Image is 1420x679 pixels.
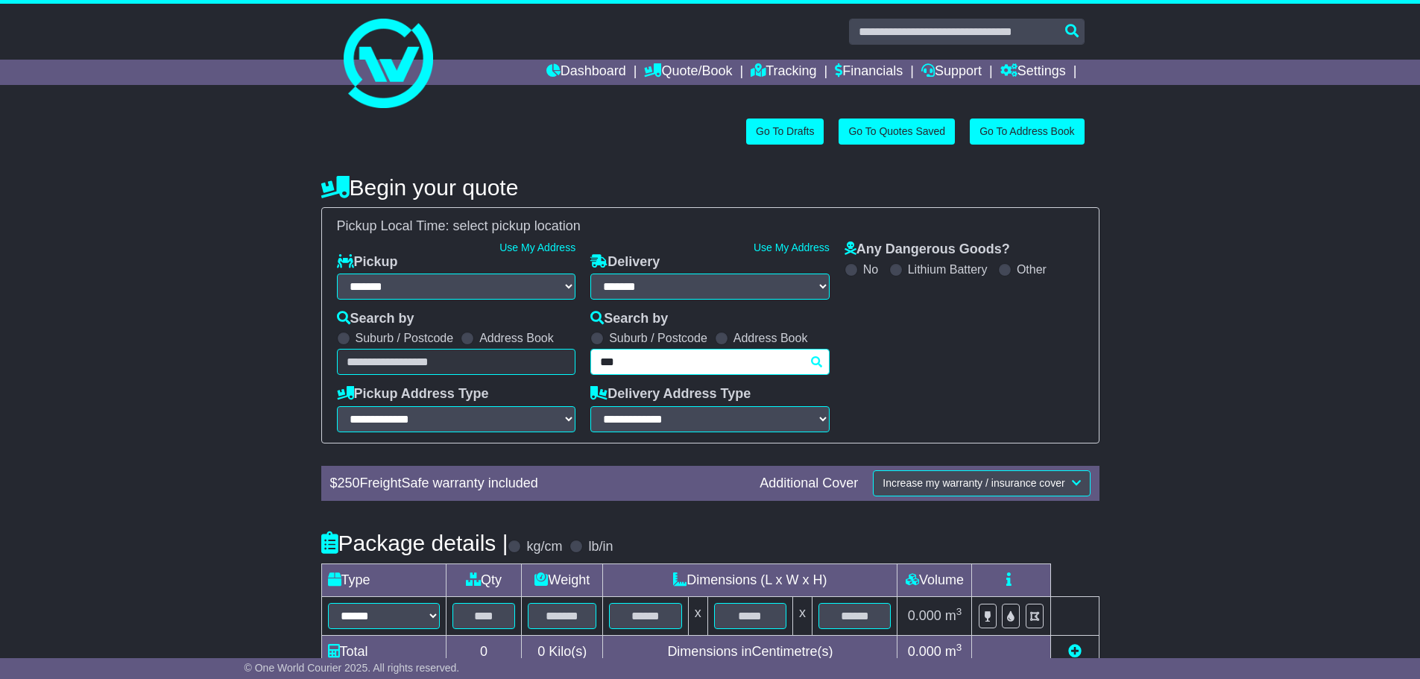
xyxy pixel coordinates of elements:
label: Address Book [479,331,554,345]
span: 0.000 [908,608,941,623]
a: Go To Address Book [970,119,1084,145]
label: kg/cm [526,539,562,555]
a: Go To Drafts [746,119,824,145]
label: Lithium Battery [908,262,988,277]
label: Search by [337,311,414,327]
a: Support [921,60,982,85]
td: Weight [522,563,603,596]
div: Additional Cover [752,476,865,492]
a: Tracking [751,60,816,85]
span: 0.000 [908,644,941,659]
td: Qty [446,563,522,596]
td: x [793,596,812,635]
sup: 3 [956,642,962,653]
td: Volume [897,563,972,596]
a: Go To Quotes Saved [839,119,955,145]
td: Dimensions (L x W x H) [603,563,897,596]
label: Delivery [590,254,660,271]
a: Add new item [1068,644,1082,659]
label: Any Dangerous Goods? [845,241,1010,258]
div: $ FreightSafe warranty included [323,476,753,492]
button: Increase my warranty / insurance cover [873,470,1090,496]
span: 250 [338,476,360,490]
span: select pickup location [453,218,581,233]
span: m [945,608,962,623]
label: Delivery Address Type [590,386,751,402]
label: Pickup Address Type [337,386,489,402]
h4: Begin your quote [321,175,1099,200]
td: 0 [446,635,522,668]
label: Suburb / Postcode [609,331,707,345]
label: Address Book [733,331,808,345]
sup: 3 [956,606,962,617]
span: m [945,644,962,659]
a: Dashboard [546,60,626,85]
label: Search by [590,311,668,327]
a: Use My Address [499,241,575,253]
td: Type [321,563,446,596]
span: © One World Courier 2025. All rights reserved. [244,662,460,674]
a: Financials [835,60,903,85]
label: No [863,262,878,277]
a: Settings [1000,60,1066,85]
label: Suburb / Postcode [356,331,454,345]
a: Use My Address [754,241,830,253]
span: Increase my warranty / insurance cover [883,477,1064,489]
td: Dimensions in Centimetre(s) [603,635,897,668]
td: x [688,596,707,635]
h4: Package details | [321,531,508,555]
span: 0 [537,644,545,659]
td: Kilo(s) [522,635,603,668]
label: lb/in [588,539,613,555]
td: Total [321,635,446,668]
div: Pickup Local Time: [329,218,1091,235]
label: Other [1017,262,1047,277]
label: Pickup [337,254,398,271]
a: Quote/Book [644,60,732,85]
